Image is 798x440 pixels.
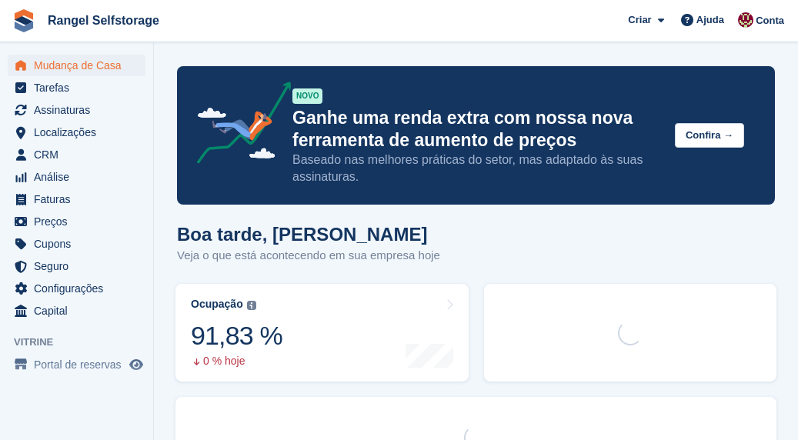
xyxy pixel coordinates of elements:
[34,77,126,98] span: Tarefas
[8,233,145,255] a: menu
[34,122,126,143] span: Localizações
[8,278,145,299] a: menu
[247,301,256,310] img: icon-info-grey-7440780725fd019a000dd9b08b2336e03edf1995a4989e88bcd33f0948082b44.svg
[184,82,292,169] img: price-adjustments-announcement-icon-8257ccfd72463d97f412b2fc003d46551f7dbcb40ab6d574587a9cd5c0d94...
[756,13,784,28] span: Conta
[34,55,126,76] span: Mudança de Casa
[292,88,322,104] div: NOVO
[34,255,126,277] span: Seguro
[8,99,145,121] a: menu
[14,335,153,350] span: Vitrine
[8,122,145,143] a: menu
[8,188,145,210] a: menu
[292,107,663,152] p: Ganhe uma renda extra com nossa nova ferramenta de aumento de preços
[177,224,440,245] h1: Boa tarde, [PERSON_NAME]
[34,211,126,232] span: Preços
[127,355,145,374] a: Loja de pré-visualização
[34,278,126,299] span: Configurações
[675,123,744,148] button: Confira →
[42,8,165,33] a: Rangel Selfstorage
[191,298,243,311] div: Ocupação
[696,12,724,28] span: Ajuda
[292,152,663,185] p: Baseado nas melhores práticas do setor, mas adaptado às suas assinaturas.
[34,166,126,188] span: Análise
[191,355,282,368] div: 0 % hoje
[34,354,126,375] span: Portal de reservas
[628,12,651,28] span: Criar
[8,211,145,232] a: menu
[12,9,35,32] img: stora-icon-8386f47178a22dfd0bd8f6a31ec36ba5ce8667c1dd55bd0f319d3a0aa187defe.svg
[8,255,145,277] a: menu
[738,12,753,28] img: Diana Moreira
[34,233,126,255] span: Cupons
[8,55,145,76] a: menu
[8,300,145,322] a: menu
[34,300,126,322] span: Capital
[34,188,126,210] span: Faturas
[175,284,469,382] a: Ocupação 91,83 % 0 % hoje
[34,99,126,121] span: Assinaturas
[8,354,145,375] a: menu
[34,144,126,165] span: CRM
[177,247,440,265] p: Veja o que está acontecendo em sua empresa hoje
[8,144,145,165] a: menu
[8,166,145,188] a: menu
[191,320,282,352] div: 91,83 %
[8,77,145,98] a: menu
